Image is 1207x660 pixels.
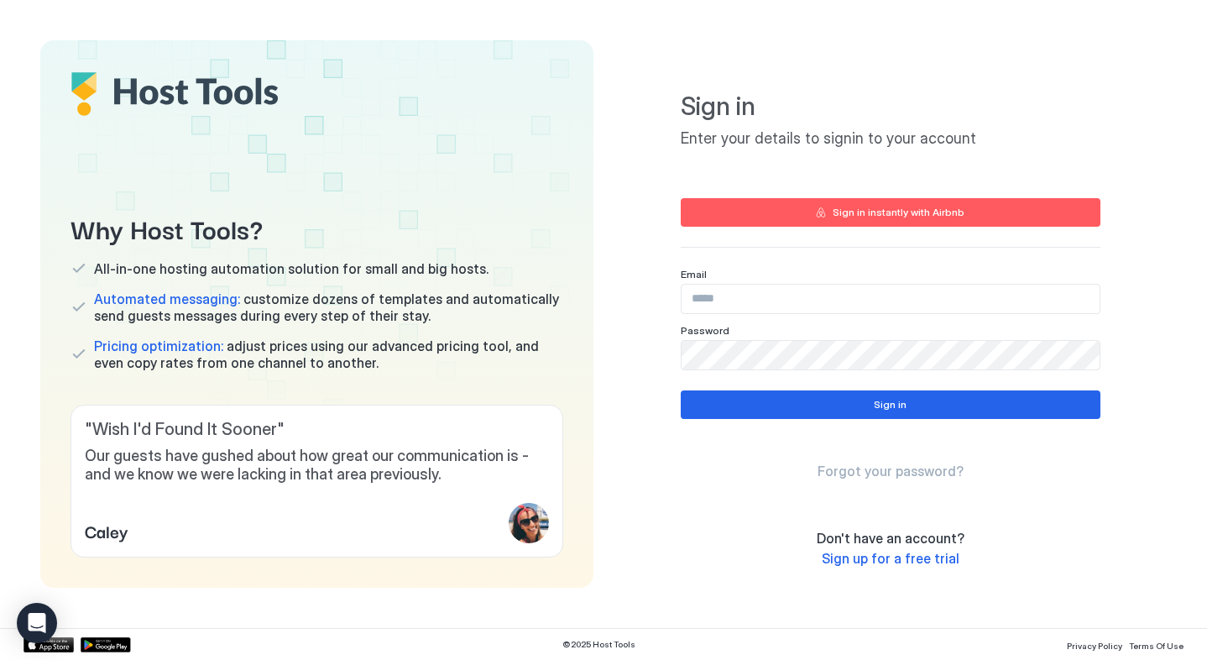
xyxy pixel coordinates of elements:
button: Sign in [681,390,1100,419]
div: profile [509,503,549,543]
a: Google Play Store [81,637,131,652]
span: " Wish I'd Found It Sooner " [85,419,549,440]
div: Sign in instantly with Airbnb [833,205,964,220]
span: Don't have an account? [817,530,964,547]
div: Sign in [874,397,907,412]
a: Sign up for a free trial [822,550,959,568]
a: Forgot your password? [818,463,964,480]
span: Sign up for a free trial [822,550,959,567]
span: Terms Of Use [1129,641,1183,651]
span: customize dozens of templates and automatically send guests messages during every step of their s... [94,291,563,324]
span: Our guests have gushed about how great our communication is - and we know we were lacking in that... [85,447,549,485]
span: Caley [85,518,128,543]
a: App Store [24,637,74,652]
span: Sign in [681,91,1100,123]
span: Password [681,324,729,337]
span: Privacy Policy [1067,641,1122,651]
input: Input Field [682,341,1100,369]
span: Pricing optimization: [94,338,223,354]
span: Email [681,268,707,280]
span: © 2025 Host Tools [562,639,635,650]
span: All-in-one hosting automation solution for small and big hosts. [94,260,489,277]
span: Automated messaging: [94,291,240,307]
a: Terms Of Use [1129,636,1183,653]
span: Why Host Tools? [71,209,563,247]
input: Input Field [682,285,1100,313]
button: Sign in instantly with Airbnb [681,198,1100,227]
div: Open Intercom Messenger [17,603,57,643]
span: Enter your details to signin to your account [681,129,1100,149]
a: Privacy Policy [1067,636,1122,653]
span: adjust prices using our advanced pricing tool, and even copy rates from one channel to another. [94,338,563,371]
span: Forgot your password? [818,463,964,479]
